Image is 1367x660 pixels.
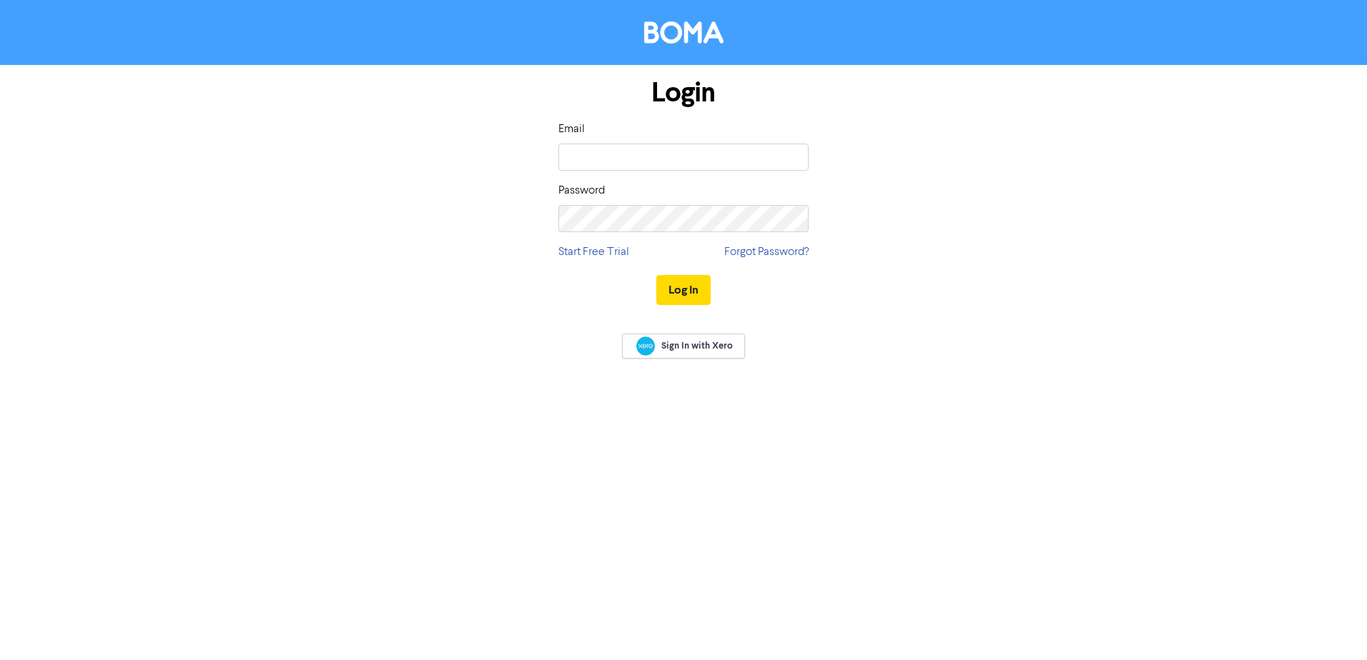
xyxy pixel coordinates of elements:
[661,339,733,352] span: Sign In with Xero
[644,21,724,44] img: BOMA Logo
[558,182,605,199] label: Password
[636,336,655,356] img: Xero logo
[656,275,711,305] button: Log In
[724,244,809,261] a: Forgot Password?
[558,76,809,109] h1: Login
[622,334,745,359] a: Sign In with Xero
[558,121,585,138] label: Email
[558,244,629,261] a: Start Free Trial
